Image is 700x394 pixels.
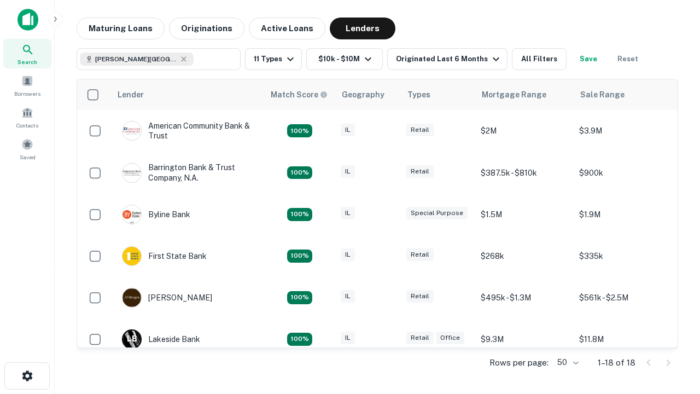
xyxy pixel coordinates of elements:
td: $561k - $2.5M [574,277,672,318]
span: Contacts [16,121,38,130]
iframe: Chat Widget [645,306,700,359]
img: picture [122,205,141,224]
td: $11.8M [574,318,672,360]
div: IL [341,124,355,136]
div: First State Bank [122,246,207,266]
div: Mortgage Range [482,88,546,101]
img: picture [122,164,141,182]
button: Originations [169,18,244,39]
td: $9.3M [475,318,574,360]
div: IL [341,290,355,303]
td: $268k [475,235,574,277]
div: Special Purpose [406,207,468,219]
div: Originated Last 6 Months [396,53,503,66]
th: Sale Range [574,79,672,110]
p: 1–18 of 18 [598,356,635,369]
h6: Match Score [271,89,325,101]
th: Lender [111,79,264,110]
p: L B [127,333,137,345]
th: Geography [335,79,401,110]
div: Lender [118,88,144,101]
img: picture [122,288,141,307]
div: Byline Bank [122,205,190,224]
button: All Filters [512,48,567,70]
button: Reset [610,48,645,70]
a: Saved [3,134,51,164]
div: 50 [553,355,580,370]
p: Rows per page: [489,356,549,369]
span: Borrowers [14,89,40,98]
span: [PERSON_NAME][GEOGRAPHIC_DATA], [GEOGRAPHIC_DATA] [95,54,177,64]
button: Save your search to get updates of matches that match your search criteria. [571,48,606,70]
th: Capitalize uses an advanced AI algorithm to match your search with the best lender. The match sco... [264,79,335,110]
div: Matching Properties: 3, hasApolloMatch: undefined [287,333,312,346]
div: IL [341,207,355,219]
div: Sale Range [580,88,625,101]
div: Retail [406,165,434,178]
div: Matching Properties: 2, hasApolloMatch: undefined [287,124,312,137]
div: [PERSON_NAME] [122,288,212,308]
div: Matching Properties: 3, hasApolloMatch: undefined [287,291,312,304]
td: $900k [574,152,672,193]
td: $387.5k - $810k [475,152,574,193]
td: $3.9M [574,110,672,152]
a: Search [3,39,51,68]
div: Office [436,332,464,344]
button: Maturing Loans [77,18,165,39]
th: Mortgage Range [475,79,574,110]
span: Saved [20,153,36,161]
span: Search [17,57,37,66]
img: capitalize-icon.png [17,9,38,31]
div: Types [407,88,430,101]
div: Retail [406,332,434,344]
th: Types [401,79,475,110]
img: picture [122,247,141,265]
button: Lenders [330,18,395,39]
button: $10k - $10M [306,48,383,70]
a: Contacts [3,102,51,132]
td: $1.9M [574,194,672,235]
div: Matching Properties: 2, hasApolloMatch: undefined [287,250,312,263]
div: IL [341,332,355,344]
div: Retail [406,248,434,261]
td: $2M [475,110,574,152]
td: $1.5M [475,194,574,235]
div: Barrington Bank & Trust Company, N.a. [122,163,253,182]
div: IL [341,248,355,261]
div: Capitalize uses an advanced AI algorithm to match your search with the best lender. The match sco... [271,89,328,101]
td: $335k [574,235,672,277]
div: Matching Properties: 2, hasApolloMatch: undefined [287,208,312,221]
td: $495k - $1.3M [475,277,574,318]
div: IL [341,165,355,178]
div: Matching Properties: 3, hasApolloMatch: undefined [287,166,312,179]
div: Retail [406,290,434,303]
button: Active Loans [249,18,325,39]
button: Originated Last 6 Months [387,48,507,70]
div: Lakeside Bank [122,329,200,349]
button: 11 Types [245,48,302,70]
div: Geography [342,88,384,101]
div: Retail [406,124,434,136]
div: American Community Bank & Trust [122,121,253,141]
img: picture [122,121,141,140]
a: Borrowers [3,71,51,100]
